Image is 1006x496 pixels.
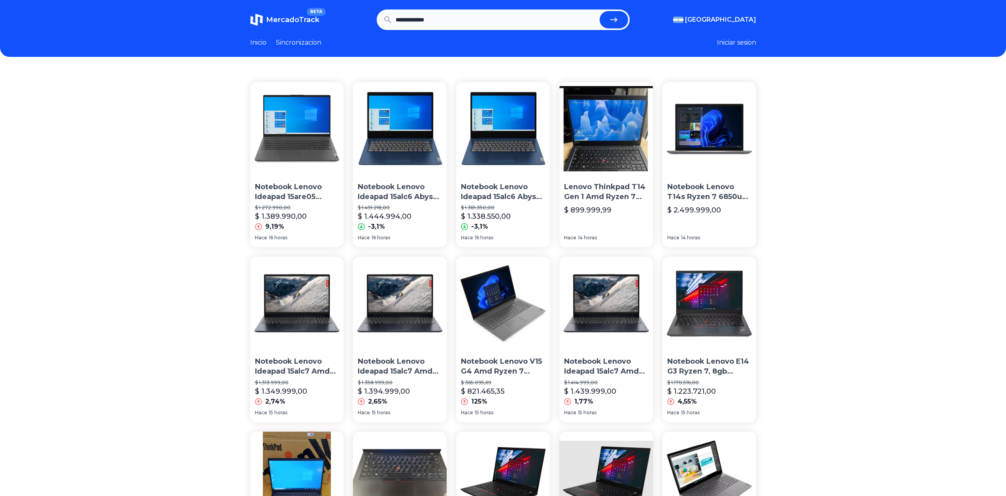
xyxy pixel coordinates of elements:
[456,257,550,350] img: Notebook Lenovo V15 G4 Amd Ryzen 7 7730u 8gb 512gb 15.6 Fhd
[358,380,442,386] p: $ 1.358.999,00
[250,257,344,422] a: Notebook Lenovo Ideapad 15alc7 Amd Ryzen 7 8gb 512gbNotebook Lenovo Ideapad 15alc7 Amd Ryzen 7 8g...
[250,38,266,47] a: Inicio
[667,235,679,241] span: Hace
[564,235,576,241] span: Hace
[685,15,756,24] span: [GEOGRAPHIC_DATA]
[461,380,545,386] p: $ 365.095,69
[372,235,390,241] span: 16 horas
[368,397,387,406] p: 2,65%
[250,82,344,176] img: Notebook Lenovo Ideapad 15are05 Graphite Gray 15.6 , Amd Ryzen 7 4700u 16gb De Ram 256gb Ssd, Amd...
[255,182,339,202] p: Notebook Lenovo Ideapad 15are05 Graphite Gray 15.6 , Amd Ryzen 7 4700u 16gb De Ram 256gb Ssd, Amd...
[353,82,447,247] a: Notebook Lenovo Ideapad 15alc6 Abyss Blue 15.6 , Amd Ryzen 5 5500u 8gb De Ram 256gb Ssd, Amd Rade...
[358,235,370,241] span: Hace
[564,357,648,376] p: Notebook Lenovo Ideapad 15alc7 Amd Ryzen 7 24gb 512gb Ssd
[662,257,756,422] a: Notebook Lenovo E14 G3 Ryzen 7, 8gb 256gb Ssd FdosNotebook Lenovo E14 G3 Ryzen 7, 8gb 256gb Ssd F...
[269,235,287,241] span: 16 horas
[353,257,447,422] a: Notebook Lenovo Ideapad 15alc7 Amd Ryzen 7 16gb 512gbNotebook Lenovo Ideapad 15alc7 Amd Ryzen 7 1...
[475,410,493,416] span: 15 horas
[667,386,716,397] p: $ 1.223.721,00
[250,82,344,247] a: Notebook Lenovo Ideapad 15are05 Graphite Gray 15.6 , Amd Ryzen 7 4700u 16gb De Ram 256gb Ssd, Amd...
[717,38,756,47] button: Iniciar sesion
[461,357,545,376] p: Notebook Lenovo V15 G4 Amd Ryzen 7 7730u 8gb 512gb 15.6 Fhd
[559,82,653,176] img: Lenovo Thinkpad T14 Gen 1 Amd Ryzen 7 Pro 4750u - Ram 16 Gb
[276,38,321,47] a: Sincronizacion
[564,386,616,397] p: $ 1.439.999,00
[662,257,756,350] img: Notebook Lenovo E14 G3 Ryzen 7, 8gb 256gb Ssd Fdos
[662,82,756,176] img: Notebook Lenovo T14s Ryzen 7 6850u 256gb 32gb Ram
[358,211,411,222] p: $ 1.444.994,00
[471,222,488,231] p: -3,1%
[255,357,339,376] p: Notebook Lenovo Ideapad 15alc7 Amd Ryzen 7 8gb 512gb
[461,205,545,211] p: $ 1.381.350,00
[673,17,683,23] img: Argentina
[667,410,679,416] span: Hace
[461,182,545,202] p: Notebook Lenovo Ideapad 15alc6 Abyss Blue 15.6 , Amd Ryzen 5 5500u 8gb De Ram 256gb Ssd, Amd Rade...
[250,13,319,26] a: MercadoTrackBETA
[667,357,751,376] p: Notebook Lenovo E14 G3 Ryzen 7, 8gb 256gb Ssd Fdos
[358,357,442,376] p: Notebook Lenovo Ideapad 15alc7 Amd Ryzen 7 16gb 512gb
[255,380,339,386] p: $ 1.313.999,00
[456,257,550,422] a: Notebook Lenovo V15 G4 Amd Ryzen 7 7730u 8gb 512gb 15.6 FhdNotebook Lenovo V15 G4 Amd Ryzen 7 773...
[564,205,612,216] p: $ 899.999,99
[269,410,287,416] span: 15 horas
[250,13,263,26] img: MercadoTrack
[678,397,697,406] p: 4,55%
[250,257,344,350] img: Notebook Lenovo Ideapad 15alc7 Amd Ryzen 7 8gb 512gb
[681,410,700,416] span: 15 horas
[564,410,576,416] span: Hace
[358,182,442,202] p: Notebook Lenovo Ideapad 15alc6 Abyss Blue 15.6 , Amd Ryzen 5 5500u 8gb De Ram 256gb Ssd, Amd Rade...
[564,182,648,202] p: Lenovo Thinkpad T14 Gen 1 Amd Ryzen 7 Pro 4750u - Ram 16 Gb
[358,386,410,397] p: $ 1.394.999,00
[461,386,504,397] p: $ 821.465,35
[255,205,339,211] p: $ 1.272.990,00
[559,82,653,247] a: Lenovo Thinkpad T14 Gen 1 Amd Ryzen 7 Pro 4750u - Ram 16 GbLenovo Thinkpad T14 Gen 1 Amd Ryzen 7 ...
[471,397,487,406] p: 125%
[673,15,756,24] button: [GEOGRAPHIC_DATA]
[255,235,267,241] span: Hace
[368,222,385,231] p: -3,1%
[559,257,653,350] img: Notebook Lenovo Ideapad 15alc7 Amd Ryzen 7 24gb 512gb Ssd
[681,235,700,241] span: 14 horas
[255,386,307,397] p: $ 1.349.999,00
[456,82,550,247] a: Notebook Lenovo Ideapad 15alc6 Abyss Blue 15.6 , Amd Ryzen 5 5500u 8gb De Ram 256gb Ssd, Amd Rade...
[578,410,596,416] span: 15 horas
[475,235,493,241] span: 16 horas
[358,205,442,211] p: $ 1.491.218,00
[265,222,284,231] p: 9,19%
[559,257,653,422] a: Notebook Lenovo Ideapad 15alc7 Amd Ryzen 7 24gb 512gb SsdNotebook Lenovo Ideapad 15alc7 Amd Ryzen...
[353,257,447,350] img: Notebook Lenovo Ideapad 15alc7 Amd Ryzen 7 16gb 512gb
[307,8,325,16] span: BETA
[266,15,319,24] span: MercadoTrack
[461,211,511,222] p: $ 1.338.550,00
[461,235,473,241] span: Hace
[574,397,593,406] p: 1,77%
[353,82,447,176] img: Notebook Lenovo Ideapad 15alc6 Abyss Blue 15.6 , Amd Ryzen 5 5500u 8gb De Ram 256gb Ssd, Amd Rade...
[461,410,473,416] span: Hace
[265,397,285,406] p: 2,74%
[564,380,648,386] p: $ 1.414.999,00
[255,410,267,416] span: Hace
[667,182,751,202] p: Notebook Lenovo T14s Ryzen 7 6850u 256gb 32gb Ram
[358,410,370,416] span: Hace
[456,82,550,176] img: Notebook Lenovo Ideapad 15alc6 Abyss Blue 15.6 , Amd Ryzen 5 5500u 8gb De Ram 256gb Ssd, Amd Rade...
[578,235,597,241] span: 14 horas
[372,410,390,416] span: 15 horas
[667,205,721,216] p: $ 2.499.999,00
[255,211,307,222] p: $ 1.389.990,00
[667,380,751,386] p: $ 1.170.516,00
[662,82,756,247] a: Notebook Lenovo T14s Ryzen 7 6850u 256gb 32gb RamNotebook Lenovo T14s Ryzen 7 6850u 256gb 32gb Ra...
